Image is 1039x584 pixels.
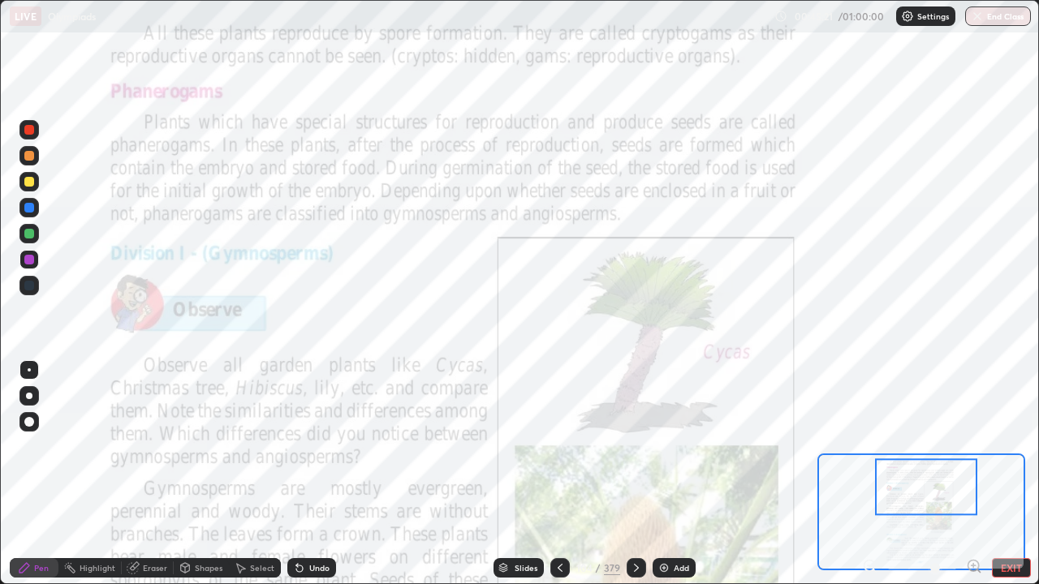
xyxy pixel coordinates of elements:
[34,564,49,572] div: Pen
[195,564,222,572] div: Shapes
[250,564,274,572] div: Select
[971,10,984,23] img: end-class-cross
[901,10,914,23] img: class-settings-icons
[596,563,601,573] div: /
[674,564,689,572] div: Add
[309,564,330,572] div: Undo
[80,564,115,572] div: Highlight
[143,564,167,572] div: Eraser
[48,10,96,23] p: Olympiads
[576,563,593,573] div: 104
[657,561,670,574] img: add-slide-button
[917,12,949,20] p: Settings
[15,10,37,23] p: LIVE
[604,560,620,575] div: 379
[992,558,1031,578] button: EXIT
[965,6,1031,26] button: End Class
[515,564,537,572] div: Slides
